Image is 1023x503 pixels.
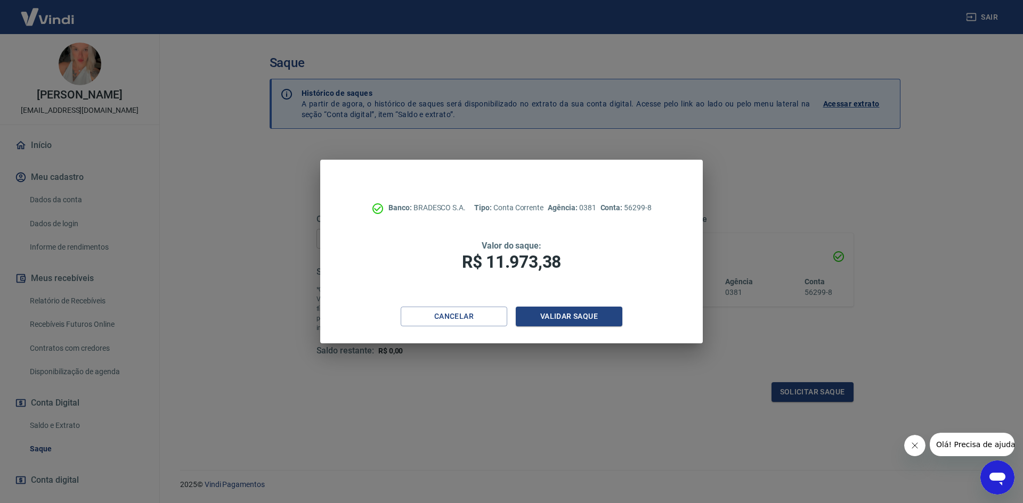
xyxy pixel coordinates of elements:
[516,307,622,326] button: Validar saque
[904,435,925,456] iframe: Fechar mensagem
[388,202,466,213] p: BRADESCO S.A.
[474,203,493,212] span: Tipo:
[980,460,1014,494] iframe: Botão para abrir a janela de mensagens
[474,202,543,213] p: Conta Corrente
[548,203,579,212] span: Agência:
[930,433,1014,456] iframe: Mensagem da empresa
[600,203,624,212] span: Conta:
[462,252,561,272] span: R$ 11.973,38
[600,202,652,213] p: 56299-8
[388,203,413,212] span: Banco:
[482,241,541,251] span: Valor do saque:
[548,202,596,213] p: 0381
[401,307,507,326] button: Cancelar
[6,7,90,16] span: Olá! Precisa de ajuda?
